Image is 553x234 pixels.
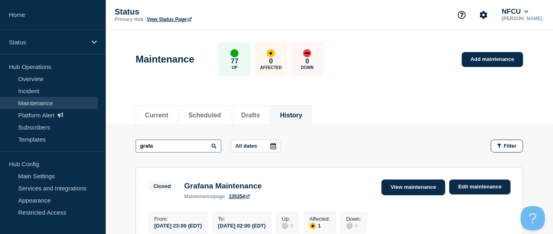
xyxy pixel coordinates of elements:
p: Status [9,39,86,46]
p: Status [115,7,276,17]
p: All dates [235,143,257,149]
div: [DATE] 23:00 (EDT) [154,222,202,229]
div: down [303,49,311,57]
div: disabled [346,223,353,229]
div: affected [310,223,316,229]
h3: Grafana Maintenance [184,182,262,190]
p: 77 [231,57,239,65]
p: 0 [306,57,309,65]
p: 0 [269,57,273,65]
p: Affected : [310,216,330,222]
p: To : [218,216,266,222]
p: Up [232,65,237,70]
p: [PERSON_NAME] [500,16,544,21]
a: Add maintenance [462,52,523,67]
p: Down : [346,216,361,222]
button: NFCU [500,8,530,16]
button: Scheduled [189,112,221,119]
button: History [280,112,302,119]
div: affected [267,49,275,57]
a: Edit maintenance [449,180,511,194]
p: Down [301,65,314,70]
p: Up : [282,216,293,222]
div: 0 [346,222,361,229]
span: maintenance [184,194,214,199]
button: All dates [231,140,281,153]
div: 0 [282,222,293,229]
button: Drafts [241,112,260,119]
span: Filter [504,143,517,149]
input: Search maintenances [136,140,221,153]
button: Support [453,6,470,23]
div: [DATE] 02:00 (EDT) [218,222,266,229]
div: up [230,49,239,57]
button: Account settings [475,6,492,23]
div: 1 [310,222,330,229]
a: View maintenance [381,180,445,195]
a: View Status Page [147,17,191,22]
button: Current [145,112,168,119]
button: Filter [491,140,523,153]
p: Primary Hub [115,17,143,22]
p: From : [154,216,202,222]
a: 135354 [229,194,250,199]
div: Closed [153,183,171,189]
iframe: Help Scout Beacon - Open [521,206,545,230]
div: disabled [282,223,288,229]
h1: Maintenance [136,54,194,65]
p: page [184,194,225,199]
p: Affected [260,65,282,70]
